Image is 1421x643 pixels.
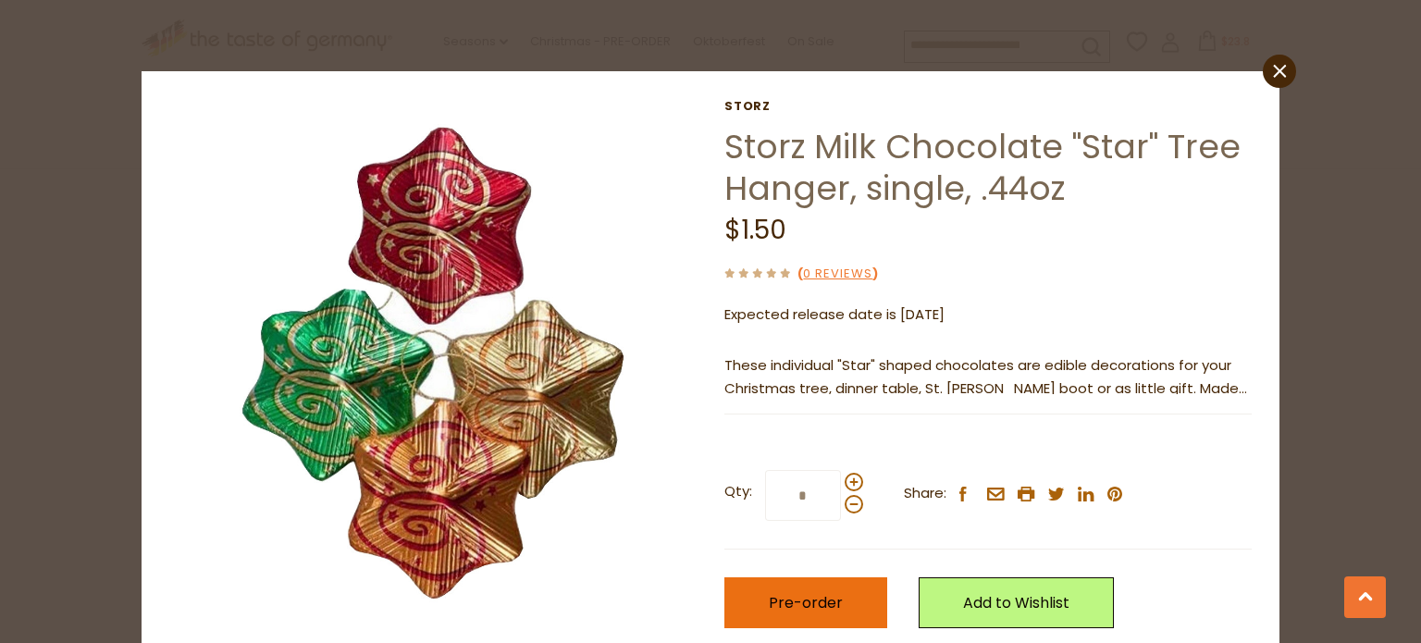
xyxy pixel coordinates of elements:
a: Add to Wishlist [919,577,1114,628]
span: Share: [904,482,946,505]
span: ( ) [797,265,878,282]
img: Storz Milk Chocolate Star Tree Hanger [169,99,698,627]
a: Storz [724,99,1252,114]
strong: Qty: [724,480,752,503]
p: Expected release date is [DATE] [724,303,1252,327]
a: Storz Milk Chocolate "Star" Tree Hanger, single, .44oz [724,123,1241,212]
a: 0 Reviews [803,265,872,284]
span: Pre-order [769,592,843,613]
button: Pre-order [724,577,887,628]
p: These individual "Star" shaped chocolates are edible decorations for your Christmas tree, dinner ... [724,354,1252,401]
input: Qty: [765,470,841,521]
span: $1.50 [724,212,786,248]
